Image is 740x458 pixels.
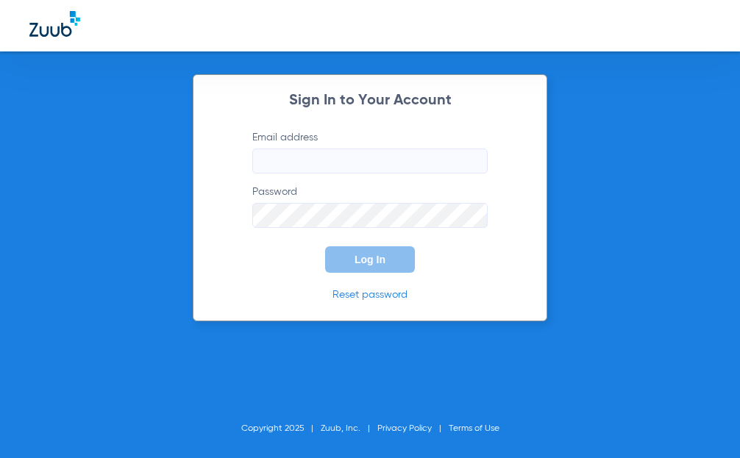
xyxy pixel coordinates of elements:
[449,424,499,433] a: Terms of Use
[252,149,488,173] input: Email address
[252,203,488,228] input: Password
[332,290,408,300] a: Reset password
[230,93,510,108] h2: Sign In to Your Account
[252,130,488,173] label: Email address
[321,421,377,436] li: Zuub, Inc.
[241,421,321,436] li: Copyright 2025
[252,185,488,228] label: Password
[29,11,80,37] img: Zuub Logo
[377,424,432,433] a: Privacy Policy
[325,246,415,273] button: Log In
[355,254,385,265] span: Log In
